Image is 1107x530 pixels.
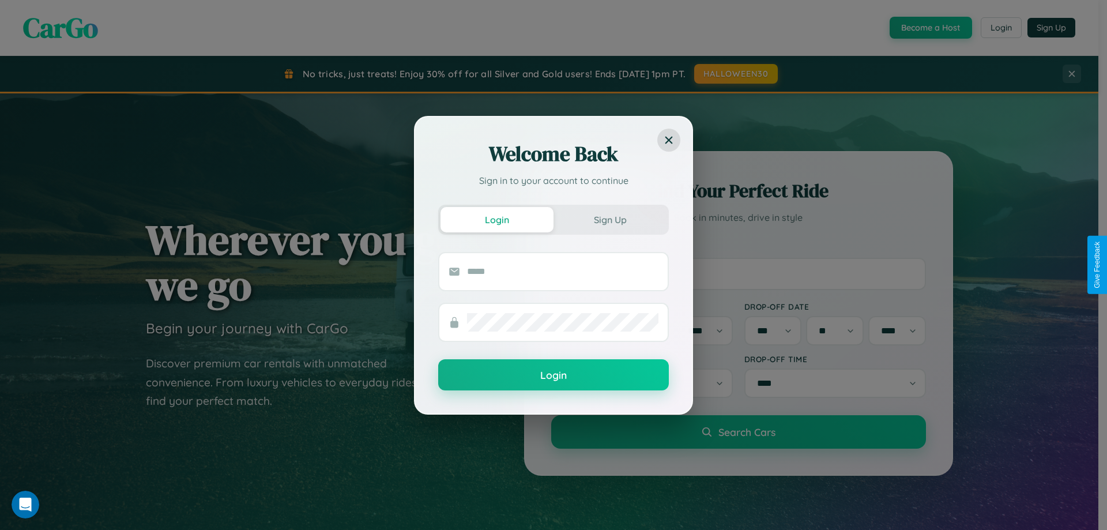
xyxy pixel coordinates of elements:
[438,359,669,390] button: Login
[440,207,553,232] button: Login
[553,207,667,232] button: Sign Up
[1093,242,1101,288] div: Give Feedback
[12,491,39,518] iframe: Intercom live chat
[438,140,669,168] h2: Welcome Back
[438,174,669,187] p: Sign in to your account to continue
